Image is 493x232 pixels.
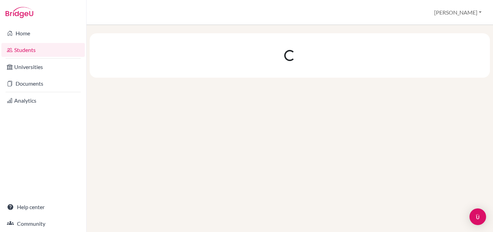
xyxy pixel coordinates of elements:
[431,6,485,19] button: [PERSON_NAME]
[1,26,85,40] a: Home
[1,43,85,57] a: Students
[1,94,85,108] a: Analytics
[469,208,486,225] div: Open Intercom Messenger
[1,77,85,91] a: Documents
[1,60,85,74] a: Universities
[1,200,85,214] a: Help center
[1,217,85,231] a: Community
[6,7,33,18] img: Bridge-U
